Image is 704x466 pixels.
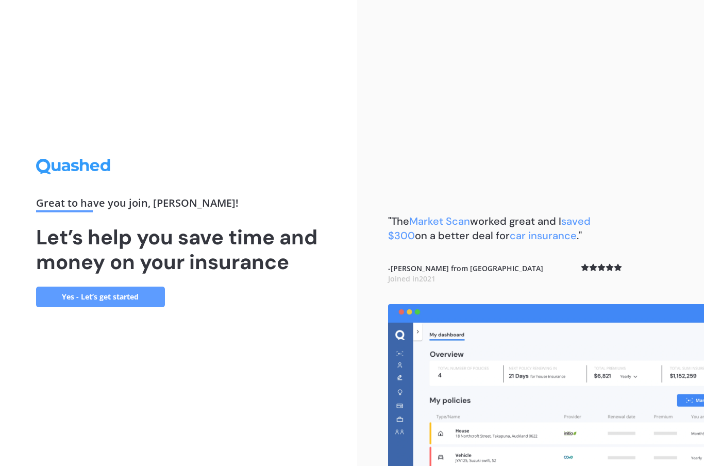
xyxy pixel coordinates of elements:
[388,214,591,242] b: "The worked great and I on a better deal for ."
[510,229,577,242] span: car insurance
[36,287,165,307] a: Yes - Let’s get started
[409,214,470,228] span: Market Scan
[388,263,543,284] b: - [PERSON_NAME] from [GEOGRAPHIC_DATA]
[36,225,322,274] h1: Let’s help you save time and money on your insurance
[388,274,435,284] span: Joined in 2021
[36,198,322,212] div: Great to have you join , [PERSON_NAME] !
[388,214,591,242] span: saved $300
[388,304,704,466] img: dashboard.webp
